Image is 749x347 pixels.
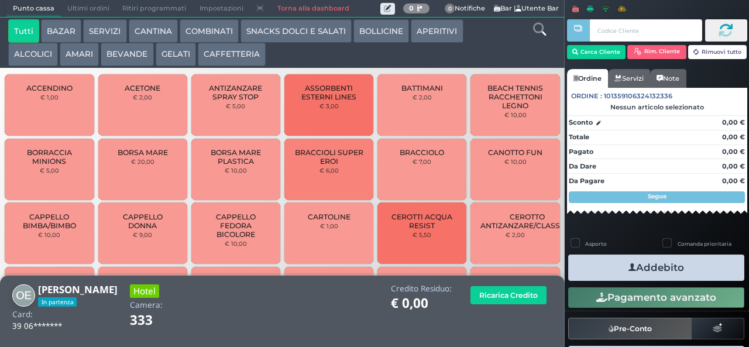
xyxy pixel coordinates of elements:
[569,162,596,170] strong: Da Dare
[480,84,550,110] span: BEACH TENNIS RACCHETTONI LEGNO
[488,148,542,157] span: CANOTTO FUN
[569,177,604,185] strong: Da Pagare
[401,84,443,92] span: BATTIMANI
[678,240,731,248] label: Comanda prioritaria
[193,1,250,17] span: Impostazioni
[722,177,745,185] strong: 0,00 €
[130,301,163,310] h4: Camera:
[270,1,355,17] a: Torna alla dashboard
[571,91,602,101] span: Ordine :
[133,94,152,101] small: € 2,00
[569,133,589,141] strong: Totale
[294,84,364,101] span: ASSORBENTI ESTERNI LINES
[101,43,153,66] button: BEVANDE
[38,231,60,238] small: € 10,00
[722,118,745,126] strong: 0,00 €
[480,212,573,230] span: CEROTTO ANTIZANZARE/CLASSICO
[688,45,747,59] button: Rimuovi tutto
[627,45,686,59] button: Rim. Cliente
[201,148,271,166] span: BORSA MARE PLASTICA
[722,147,745,156] strong: 0,00 €
[108,212,177,230] span: CAPPELLO DONNA
[604,91,672,101] span: 101359106324132336
[130,284,159,298] h3: Hotel
[131,158,154,165] small: € 20,00
[722,162,745,170] strong: 0,00 €
[568,255,744,281] button: Addebito
[308,212,351,221] span: CARTOLINE
[61,1,116,17] span: Ultimi ordini
[41,19,81,43] button: BAZAR
[60,43,99,66] button: AMARI
[569,118,593,128] strong: Sconto
[8,19,39,43] button: Tutti
[15,212,84,230] span: CAPPELLO BIMBA/BIMBO
[294,148,364,166] span: BRACCIOLI SUPER EROI
[409,4,414,12] b: 0
[569,147,593,156] strong: Pagato
[6,1,61,17] span: Punto cassa
[83,19,126,43] button: SERVIZI
[400,148,444,157] span: BRACCIOLO
[129,19,178,43] button: CANTINA
[470,286,547,304] button: Ricarica Credito
[650,69,686,88] a: Note
[413,94,432,101] small: € 2,00
[12,284,35,307] img: Olga Elisabetta Vasta
[590,19,702,42] input: Codice Cliente
[201,84,271,101] span: ANTIZANZARE SPRAY STOP
[391,296,452,311] h1: € 0,00
[387,212,457,230] span: CEROTTI ACQUA RESIST
[240,19,352,43] button: SNACKS DOLCI E SALATI
[506,231,525,238] small: € 2,00
[504,158,527,165] small: € 10,00
[26,84,73,92] span: ACCENDINO
[608,69,650,88] a: Servizi
[353,19,409,43] button: BOLLICINE
[445,4,455,14] span: 0
[411,19,463,43] button: APERITIVI
[568,287,744,307] button: Pagamento avanzato
[12,310,33,319] h4: Card:
[504,111,527,118] small: € 10,00
[40,94,59,101] small: € 1,00
[226,102,245,109] small: € 5,00
[319,102,339,109] small: € 3,00
[38,283,118,296] b: [PERSON_NAME]
[225,167,247,174] small: € 10,00
[225,240,247,247] small: € 10,00
[391,284,452,293] h4: Credito Residuo:
[116,1,193,17] span: Ritiri programmati
[585,240,607,248] label: Asporto
[15,148,84,166] span: BORRACCIA MINIONS
[568,318,692,339] button: Pre-Conto
[567,45,626,59] button: Cerca Cliente
[133,231,152,238] small: € 9,00
[40,167,59,174] small: € 5,00
[156,43,196,66] button: GELATI
[125,84,160,92] span: ACETONE
[722,133,745,141] strong: 0,00 €
[180,19,239,43] button: COMBINATI
[320,222,338,229] small: € 1,00
[38,297,77,307] span: In partenza
[8,43,58,66] button: ALCOLICI
[201,212,271,239] span: CAPPELLO FEDORA BICOLORE
[413,231,431,238] small: € 5,50
[413,158,431,165] small: € 7,00
[567,69,608,88] a: Ordine
[118,148,168,157] span: BORSA MARE
[130,313,185,328] h1: 333
[567,103,747,111] div: Nessun articolo selezionato
[319,167,339,174] small: € 6,00
[198,43,266,66] button: CAFFETTERIA
[648,193,666,200] strong: Segue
